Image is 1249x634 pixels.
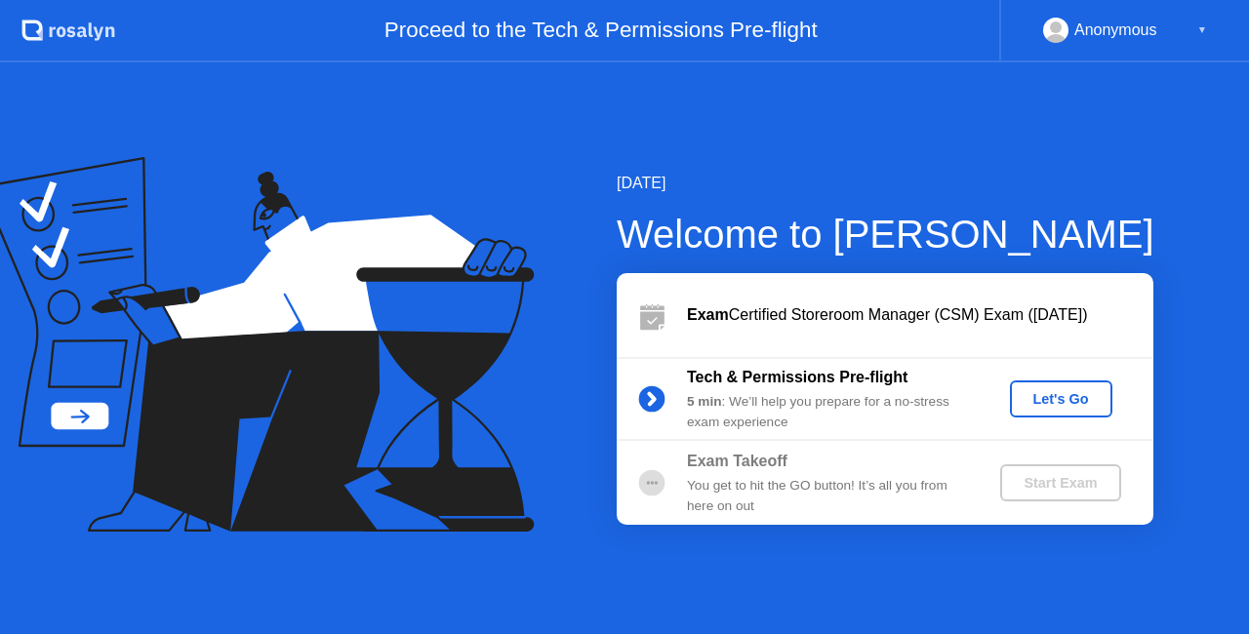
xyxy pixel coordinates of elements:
b: 5 min [687,394,722,409]
div: Welcome to [PERSON_NAME] [617,205,1154,263]
div: Anonymous [1074,18,1157,43]
div: ▼ [1197,18,1207,43]
div: Certified Storeroom Manager (CSM) Exam ([DATE]) [687,303,1153,327]
button: Start Exam [1000,464,1120,501]
div: Start Exam [1008,475,1112,491]
button: Let's Go [1010,380,1112,417]
div: : We’ll help you prepare for a no-stress exam experience [687,392,968,432]
b: Exam Takeoff [687,453,787,469]
div: [DATE] [617,172,1154,195]
b: Exam [687,306,729,323]
b: Tech & Permissions Pre-flight [687,369,907,385]
div: You get to hit the GO button! It’s all you from here on out [687,476,968,516]
div: Let's Go [1018,391,1105,407]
